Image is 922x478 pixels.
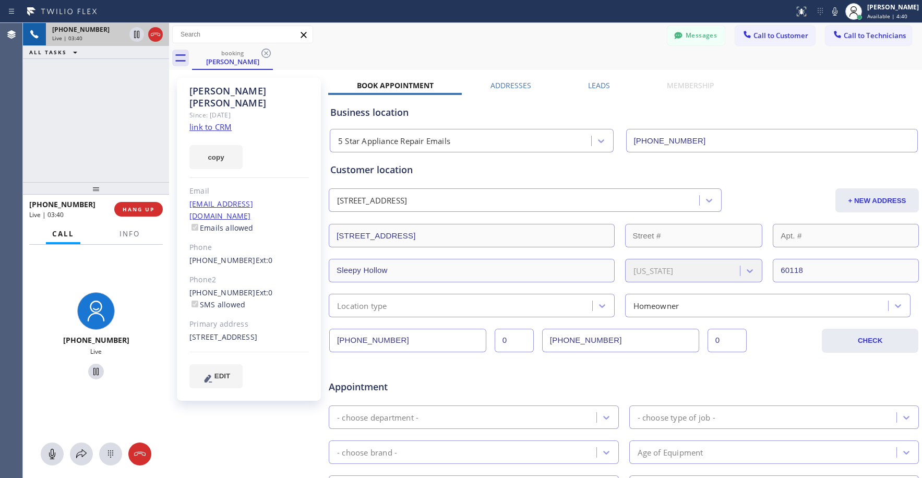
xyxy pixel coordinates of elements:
button: Messages [667,26,725,45]
label: Leads [588,80,610,90]
div: - choose type of job - [638,411,715,423]
span: Live | 03:40 [52,34,82,42]
label: Book Appointment [357,80,434,90]
button: Open directory [70,443,93,465]
span: Call to Customer [753,31,808,40]
input: SMS allowed [191,301,198,307]
span: HANG UP [123,206,154,213]
div: Phone [189,242,309,254]
span: Live [90,347,102,356]
div: - choose department - [337,411,418,423]
div: Business location [330,105,917,120]
div: Email [189,185,309,197]
span: Ext: 0 [256,288,273,297]
div: [PERSON_NAME] [867,3,919,11]
label: Addresses [490,80,531,90]
button: Hang up [148,27,163,42]
span: Ext: 0 [256,255,273,265]
button: EDIT [189,364,243,388]
button: copy [189,145,243,169]
div: Location type [337,300,387,312]
input: Phone Number [626,129,918,152]
input: Search [173,26,313,43]
span: Appointment [329,380,524,394]
input: Address [329,224,615,247]
label: Emails allowed [189,223,254,233]
span: Live | 03:40 [29,210,64,219]
button: Call to Technicians [825,26,912,45]
span: Info [119,229,140,238]
div: Since: [DATE] [189,109,309,121]
label: Membership [667,80,714,90]
button: Info [113,224,146,244]
button: Hold Customer [129,27,144,42]
button: Mute [828,4,842,19]
div: Customer location [330,163,917,177]
div: Mireya Ginnane [193,46,272,69]
input: Ext. 2 [708,329,747,352]
input: Phone Number 2 [542,329,699,352]
a: [PHONE_NUMBER] [189,255,256,265]
span: [PHONE_NUMBER] [52,25,110,34]
a: link to CRM [189,122,232,132]
div: [PERSON_NAME] [PERSON_NAME] [189,85,309,109]
button: Hold Customer [88,364,104,379]
input: City [329,259,615,282]
input: Ext. [495,329,534,352]
input: Phone Number [329,329,486,352]
span: [PHONE_NUMBER] [63,335,129,345]
div: [STREET_ADDRESS] [189,331,309,343]
button: Call [46,224,80,244]
div: Homeowner [633,300,679,312]
div: booking [193,49,272,57]
button: ALL TASKS [23,46,88,58]
span: Call to Technicians [844,31,906,40]
a: [PHONE_NUMBER] [189,288,256,297]
a: [EMAIL_ADDRESS][DOMAIN_NAME] [189,199,253,221]
div: [PERSON_NAME] [193,57,272,66]
span: Available | 4:40 [867,13,907,20]
input: Emails allowed [191,224,198,231]
div: - choose brand - [337,446,397,458]
button: Open dialpad [99,443,122,465]
div: 5 Star Appliance Repair Emails [338,135,450,147]
button: Hang up [128,443,151,465]
span: [PHONE_NUMBER] [29,199,95,209]
div: Age of Equipment [638,446,703,458]
input: ZIP [773,259,919,282]
span: ALL TASKS [29,49,67,56]
div: [STREET_ADDRESS] [337,195,407,207]
input: Street # [625,224,763,247]
button: CHECK [822,329,918,353]
input: Apt. # [773,224,919,247]
button: Mute [41,443,64,465]
button: HANG UP [114,202,163,217]
button: Call to Customer [735,26,815,45]
span: EDIT [214,372,230,380]
button: + NEW ADDRESS [835,188,919,212]
div: Phone2 [189,274,309,286]
div: Primary address [189,318,309,330]
span: Call [52,229,74,238]
label: SMS allowed [189,300,245,309]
